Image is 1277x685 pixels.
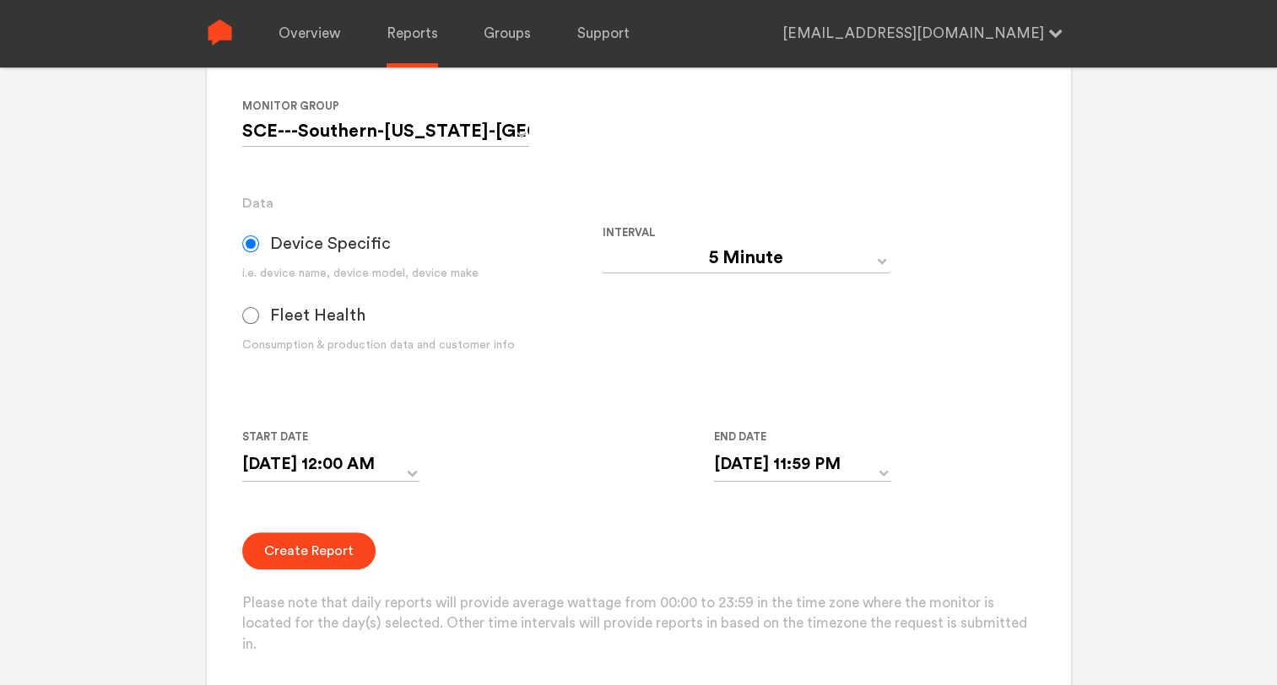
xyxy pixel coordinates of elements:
[603,223,950,243] label: Interval
[270,234,391,254] span: Device Specific
[242,532,376,569] button: Create Report
[242,193,1035,213] h3: Data
[207,19,233,46] img: Sense Logo
[242,307,259,324] input: Fleet Health
[714,427,878,447] label: End Date
[242,96,535,116] label: Monitor Group
[242,593,1035,655] p: Please note that daily reports will provide average wattage from 00:00 to 23:59 in the time zone ...
[270,305,365,326] span: Fleet Health
[242,427,406,447] label: Start Date
[242,337,603,354] div: Consumption & production data and customer info
[242,265,603,283] div: i.e. device name, device model, device make
[242,235,259,252] input: Device Specific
